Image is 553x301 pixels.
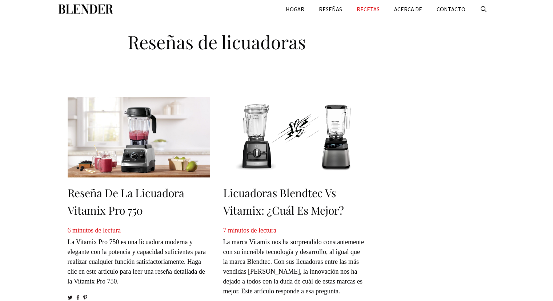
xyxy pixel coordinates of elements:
font: minutos de lectura [228,227,276,234]
font: ACERCA DE [394,5,422,13]
font: 6 [68,227,71,234]
font: Reseñas de licuadoras [128,30,306,54]
font: HOGAR [286,5,304,13]
font: La Vitamix Pro 750 es una licuadora moderna y elegante con la potencia y capacidad suficientes pa... [68,238,206,285]
a: Reseña de la licuadora Vitamix Pro 750 [68,185,184,218]
font: minutos de lectura [72,227,121,234]
img: Licuadoras Blendtec vs Vitamix: ¿cuál es mejor? [223,97,366,177]
font: La marca Vitamix nos ha sorprendido constantemente con su increíble tecnología y desarrollo, al i... [223,238,364,295]
font: RESEÑAS [319,5,342,13]
font: CONTACTO [437,5,465,13]
font: RECETAS [357,5,380,13]
a: Licuadoras Blendtec vs Vitamix: ¿cuál es mejor? [223,185,344,218]
font: 7 [223,227,227,234]
img: Reseña de la licuadora Vitamix Pro 750 [68,97,210,177]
